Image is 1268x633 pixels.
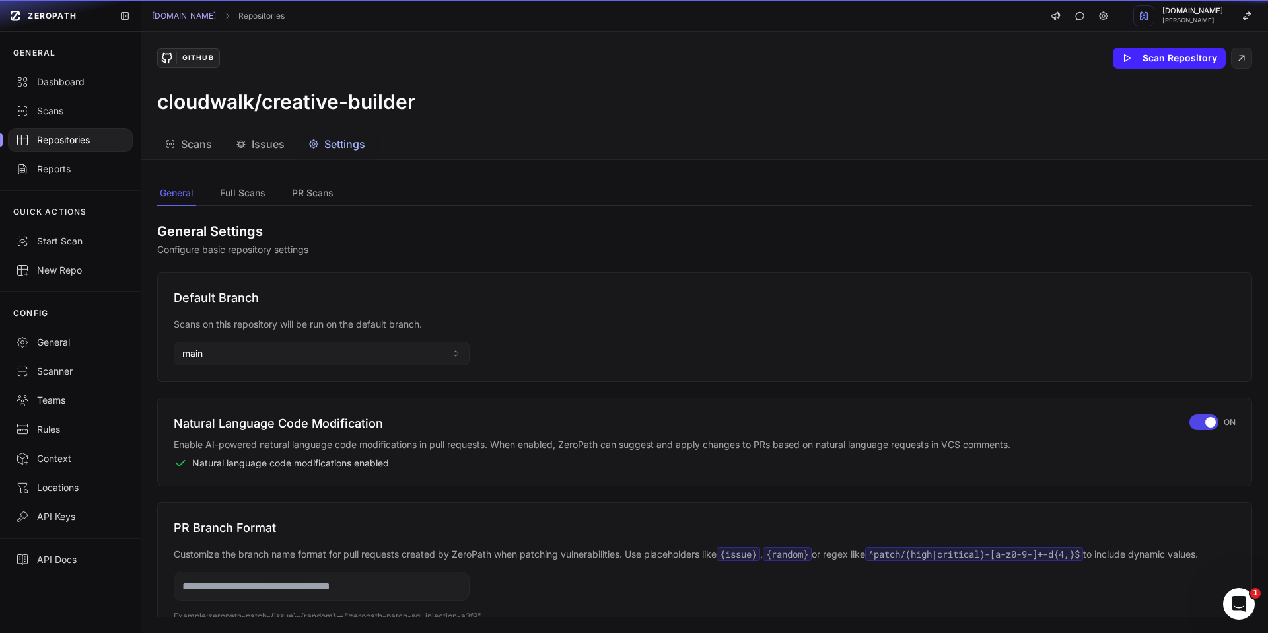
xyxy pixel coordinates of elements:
button: PR Scans [289,181,336,206]
div: Teams [16,394,125,407]
button: Scan Repository [1113,48,1226,69]
iframe: Intercom live chat [1223,588,1255,620]
span: 1 [1250,588,1261,599]
button: General [157,181,196,206]
code: ^patch/(high|critical)-[a-z0-9-]+-d{4,}$ [865,547,1083,561]
span: Issues [252,136,285,152]
h3: PR Branch Format [174,519,1236,537]
span: main [182,347,203,360]
p: Example: zeropath-patch-{issue}-{random} → "zeropath-patch-sql_injection-a3f9" [174,611,1236,622]
div: API Keys [16,510,125,523]
h3: Natural Language Code Modification [174,414,1174,433]
div: Context [16,452,125,465]
nav: breadcrumb [152,11,285,21]
span: Settings [324,136,365,152]
h3: Default Branch [174,289,1236,307]
span: [DOMAIN_NAME] [1162,7,1223,15]
p: QUICK ACTIONS [13,207,87,217]
div: Reports [16,163,125,176]
p: Enable AI-powered natural language code modifications in pull requests. When enabled, ZeroPath ca... [174,438,1174,451]
div: Repositories [16,133,125,147]
p: CONFIG [13,308,48,318]
code: {issue} [717,547,760,561]
div: API Docs [16,553,125,566]
p: Customize the branch name format for pull requests created by ZeroPath when patching vulnerabilit... [174,548,1236,561]
div: Start Scan [16,235,125,248]
div: Dashboard [16,75,125,89]
div: GitHub [176,52,219,64]
span: ZEROPATH [28,11,77,21]
h2: General Settings [157,222,1252,241]
a: [DOMAIN_NAME] [152,11,216,21]
svg: chevron right, [223,11,232,20]
svg: caret sort, [450,348,461,359]
span: Natural language code modifications enabled [192,457,389,470]
span: ON [1224,417,1236,428]
div: Rules [16,423,125,436]
div: General [16,336,125,349]
a: Repositories [238,11,285,21]
p: GENERAL [13,48,55,58]
div: Scans [16,104,125,118]
span: [PERSON_NAME] [1162,17,1223,24]
div: Locations [16,481,125,494]
h3: cloudwalk/creative-builder [157,90,415,114]
div: New Repo [16,264,125,277]
span: Scans [181,136,212,152]
div: Scanner [16,365,125,378]
p: Configure basic repository settings [157,243,1252,256]
a: ZEROPATH [5,5,109,26]
p: Scans on this repository will be run on the default branch. [174,318,1236,331]
button: Full Scans [217,181,268,206]
code: {random} [763,547,812,561]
